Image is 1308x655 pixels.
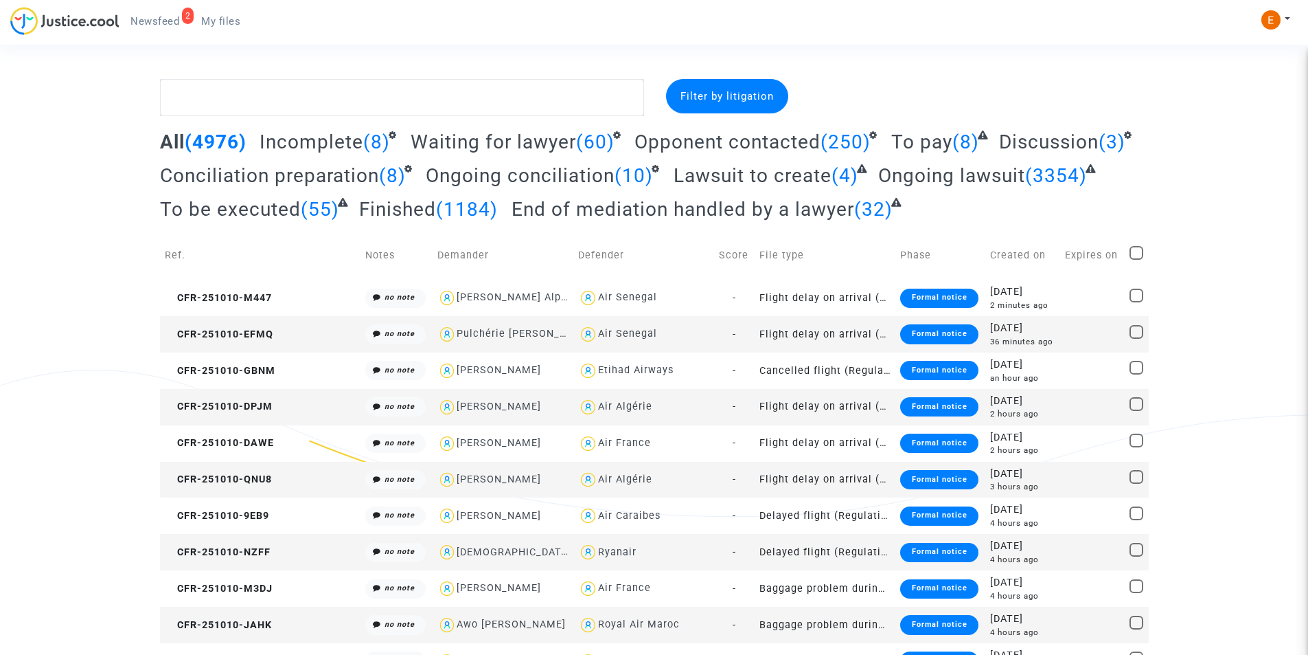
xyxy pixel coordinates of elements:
[578,288,598,308] img: icon-user.svg
[598,328,657,340] div: Air Senegal
[900,615,978,634] div: Formal notice
[900,434,978,453] div: Formal notice
[900,361,978,380] div: Formal notice
[990,394,1055,409] div: [DATE]
[999,131,1099,153] span: Discussion
[990,467,1055,482] div: [DATE]
[385,511,415,520] i: no note
[733,619,736,631] span: -
[160,164,379,187] span: Conciliation preparation
[674,164,831,187] span: Lawsuit to create
[457,546,656,558] div: [DEMOGRAPHIC_DATA][PERSON_NAME]
[457,291,633,303] div: [PERSON_NAME] Alpha Mamoudou
[165,510,269,522] span: CFR-251010-9EB9
[755,231,895,280] td: File type
[165,401,273,412] span: CFR-251010-DPJM
[457,474,541,485] div: [PERSON_NAME]
[385,620,415,629] i: no note
[733,583,736,595] span: -
[185,131,246,153] span: (4976)
[436,198,498,221] span: (1184)
[182,8,194,24] div: 2
[598,619,680,630] div: Royal Air Maroc
[130,15,179,27] span: Newsfeed
[990,575,1055,590] div: [DATE]
[990,481,1055,493] div: 3 hours ago
[578,615,598,635] img: icon-user.svg
[165,546,271,558] span: CFR-251010-NZFF
[437,324,457,344] img: icon-user.svg
[578,506,598,526] img: icon-user.svg
[385,366,415,375] i: no note
[733,329,736,340] span: -
[165,292,272,304] span: CFR-251010-M447
[437,615,457,635] img: icon-user.svg
[165,619,272,631] span: CFR-251010-JAHK
[165,583,273,595] span: CFR-251010-M3DJ
[733,401,736,412] span: -
[615,164,653,187] span: (10)
[433,231,573,280] td: Demander
[437,506,457,526] img: icon-user.svg
[576,131,615,153] span: (60)
[437,542,457,562] img: icon-user.svg
[437,288,457,308] img: icon-user.svg
[578,470,598,490] img: icon-user.svg
[680,90,774,102] span: Filter by litigation
[900,289,978,308] div: Formal notice
[714,231,755,280] td: Score
[190,11,251,32] a: My files
[301,198,339,221] span: (55)
[578,434,598,454] img: icon-user.svg
[426,164,615,187] span: Ongoing conciliation
[385,329,415,338] i: no note
[598,437,651,449] div: Air France
[119,11,190,32] a: 2Newsfeed
[457,510,541,522] div: [PERSON_NAME]
[755,389,895,425] td: Flight delay on arrival (outside of EU - Montreal Convention)
[755,353,895,389] td: Cancelled flight (Regulation EC 261/2004)
[165,474,272,485] span: CFR-251010-QNU8
[160,131,185,153] span: All
[985,231,1060,280] td: Created on
[359,198,436,221] span: Finished
[990,373,1055,384] div: an hour ago
[733,292,736,304] span: -
[821,131,871,153] span: (250)
[578,361,598,381] img: icon-user.svg
[385,584,415,592] i: no note
[457,401,541,412] div: [PERSON_NAME]
[990,612,1055,627] div: [DATE]
[755,280,895,316] td: Flight delay on arrival (outside of EU - Montreal Convention)
[900,507,978,526] div: Formal notice
[598,510,661,522] div: Air Caraibes
[165,329,273,340] span: CFR-251010-EFMQ
[755,534,895,570] td: Delayed flight (Regulation EC 261/2004)
[437,470,457,490] img: icon-user.svg
[831,164,858,187] span: (4)
[990,321,1055,336] div: [DATE]
[363,131,390,153] span: (8)
[900,324,978,344] div: Formal notice
[990,518,1055,529] div: 4 hours ago
[457,582,541,594] div: [PERSON_NAME]
[457,364,541,376] div: [PERSON_NAME]
[634,131,821,153] span: Opponent contacted
[260,131,363,153] span: Incomplete
[755,607,895,643] td: Baggage problem during a flight
[160,198,301,221] span: To be executed
[990,408,1055,420] div: 2 hours ago
[895,231,985,280] td: Phase
[990,590,1055,602] div: 4 hours ago
[598,546,636,558] div: Ryanair
[578,579,598,599] img: icon-user.svg
[385,438,415,447] i: no note
[385,293,415,302] i: no note
[733,546,736,558] span: -
[411,131,576,153] span: Waiting for lawyer
[201,15,240,27] span: My files
[578,397,598,417] img: icon-user.svg
[385,402,415,411] i: no note
[160,231,361,280] td: Ref.
[990,554,1055,566] div: 4 hours ago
